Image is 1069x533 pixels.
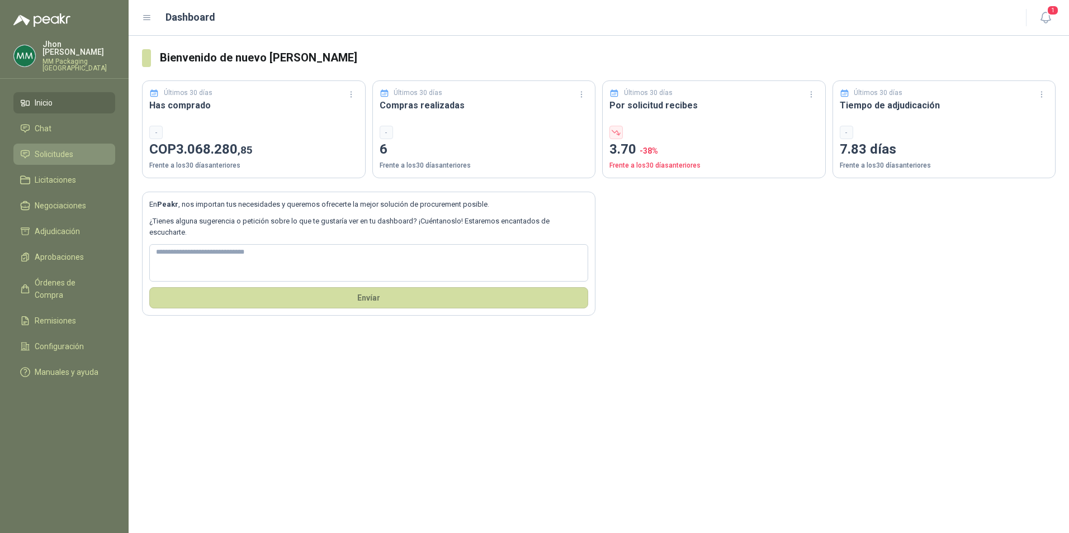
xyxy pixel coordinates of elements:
h3: Tiempo de adjudicación [840,98,1049,112]
h1: Dashboard [165,9,215,25]
p: Frente a los 30 días anteriores [149,160,358,171]
img: Company Logo [14,45,35,66]
span: Inicio [35,97,53,109]
p: ¿Tienes alguna sugerencia o petición sobre lo que te gustaría ver en tu dashboard? ¡Cuéntanoslo! ... [149,216,588,239]
a: Órdenes de Compra [13,272,115,306]
p: Frente a los 30 días anteriores [840,160,1049,171]
span: Aprobaciones [35,251,84,263]
p: Frente a los 30 días anteriores [380,160,589,171]
span: Configuración [35,340,84,353]
span: -38 % [640,146,658,155]
button: Envíar [149,287,588,308]
p: Últimos 30 días [854,88,902,98]
p: COP [149,139,358,160]
a: Negociaciones [13,195,115,216]
div: - [380,126,393,139]
a: Remisiones [13,310,115,331]
h3: Has comprado [149,98,358,112]
span: Negociaciones [35,199,86,212]
a: Manuales y ayuda [13,361,115,383]
p: Frente a los 30 días anteriores [609,160,819,171]
p: Últimos 30 días [164,88,212,98]
a: Chat [13,118,115,139]
a: Adjudicación [13,221,115,242]
b: Peakr [157,200,178,208]
span: 3.068.280 [176,141,253,157]
img: Logo peakr [13,13,70,27]
p: Últimos 30 días [624,88,673,98]
span: 1 [1047,5,1059,16]
p: MM Packaging [GEOGRAPHIC_DATA] [42,58,115,72]
span: Licitaciones [35,174,76,186]
span: Solicitudes [35,148,73,160]
a: Aprobaciones [13,246,115,268]
h3: Por solicitud recibes [609,98,819,112]
p: Jhon [PERSON_NAME] [42,40,115,56]
span: ,85 [238,144,253,156]
span: Chat [35,122,51,135]
span: Manuales y ayuda [35,366,98,378]
h3: Compras realizadas [380,98,589,112]
p: Últimos 30 días [394,88,442,98]
div: - [840,126,853,139]
a: Licitaciones [13,169,115,191]
p: 3.70 [609,139,819,160]
span: Órdenes de Compra [35,277,105,301]
p: En , nos importan tus necesidades y queremos ofrecerte la mejor solución de procurement posible. [149,199,588,210]
button: 1 [1035,8,1056,28]
span: Remisiones [35,315,76,327]
a: Inicio [13,92,115,113]
a: Configuración [13,336,115,357]
div: - [149,126,163,139]
a: Solicitudes [13,144,115,165]
span: Adjudicación [35,225,80,237]
h3: Bienvenido de nuevo [PERSON_NAME] [160,49,1056,66]
p: 6 [380,139,589,160]
p: 7.83 días [840,139,1049,160]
